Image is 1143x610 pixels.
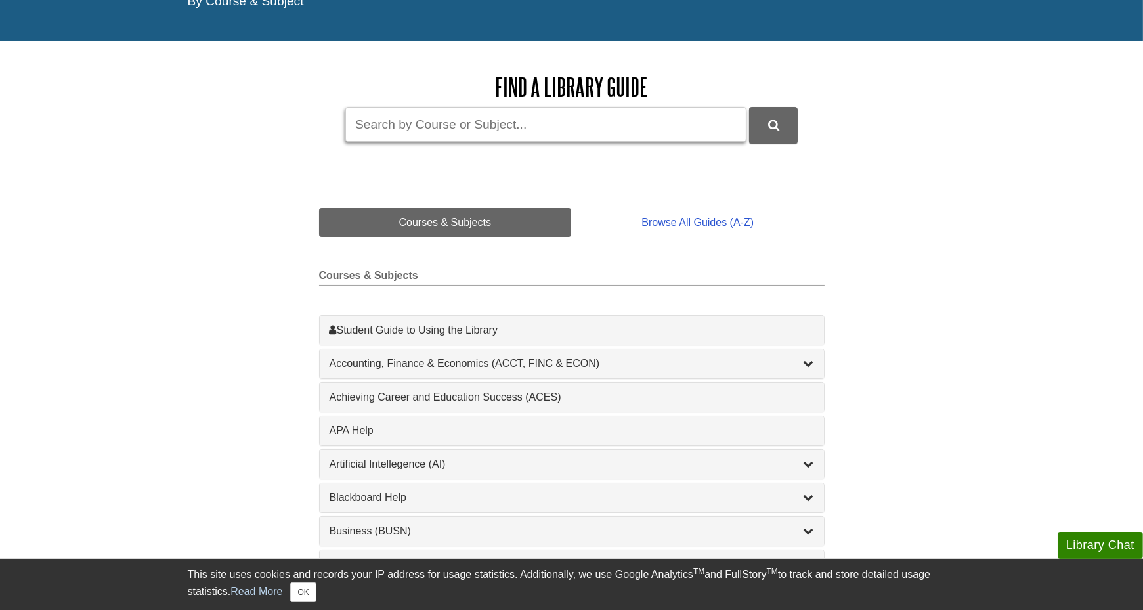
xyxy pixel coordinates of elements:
a: Business (BUSN) [330,523,814,539]
a: Student Guide to Using the Library [330,322,814,338]
h2: Courses & Subjects [319,270,825,286]
a: Achieving Career and Education Success (ACES) [330,389,814,405]
a: Accounting, Finance & Economics (ACCT, FINC & ECON) [330,356,814,372]
a: Capstones [330,557,814,573]
button: Close [290,582,316,602]
a: Blackboard Help [330,490,814,506]
a: Read More [230,586,282,597]
sup: TM [767,567,778,576]
div: This site uses cookies and records your IP address for usage statistics. Additionally, we use Goo... [188,567,956,602]
button: Library Chat [1058,532,1143,559]
a: Artificial Intellegence (AI) [330,456,814,472]
a: APA Help [330,423,814,439]
h2: Find a Library Guide [319,74,825,100]
a: Browse All Guides (A-Z) [571,208,824,237]
input: Search by Course or Subject... [345,107,746,142]
button: DU Library Guides Search [749,107,798,143]
sup: TM [693,567,704,576]
a: Courses & Subjects [319,208,572,237]
i: Search Library Guides [768,120,779,131]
